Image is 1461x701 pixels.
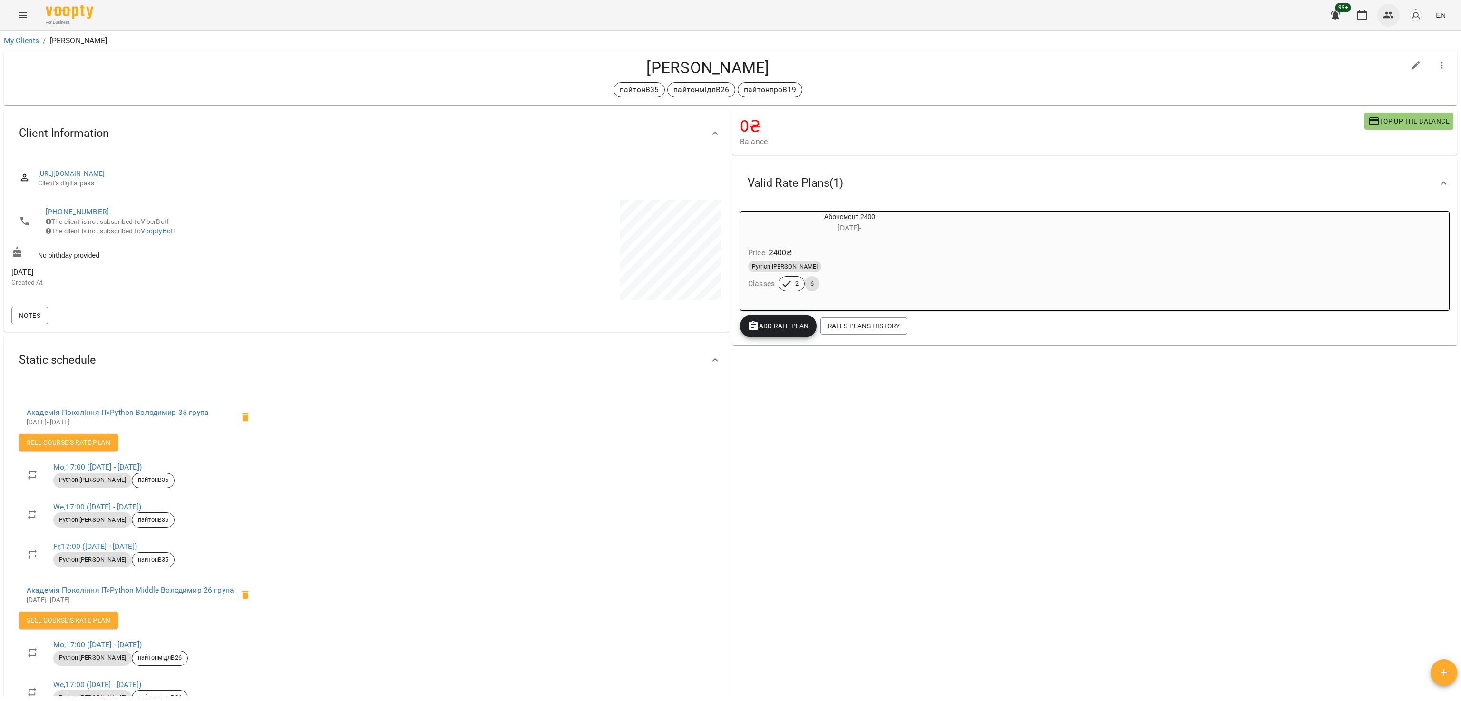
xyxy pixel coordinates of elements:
nav: breadcrumb [4,35,1457,47]
p: [DATE] - [DATE] [27,595,234,605]
a: [URL][DOMAIN_NAME] [38,170,105,177]
a: We,17:00 ([DATE] - [DATE]) [53,502,141,511]
span: For Business [46,19,93,26]
h4: [PERSON_NAME] [11,58,1404,77]
p: Created At [11,278,364,288]
span: пайтонВ35 [132,516,174,524]
div: Абонемент 2400 [740,212,959,235]
span: Python [PERSON_NAME] [53,653,132,662]
span: Rates Plans History [828,320,900,332]
div: пайтонВ35 [132,512,175,528]
span: 2 [789,279,804,288]
h6: Price [748,246,765,259]
button: EN [1432,6,1450,24]
button: Menu [11,4,34,27]
button: Add Rate plan [740,315,817,337]
a: Mo,17:00 ([DATE] - [DATE]) [53,640,142,649]
div: пайтонВ35 [614,82,665,97]
span: Notes [19,310,40,321]
a: Академія Покоління ІТ»Python Володимир 35 група [27,408,209,417]
span: Top up the balance [1368,115,1450,127]
span: пайтонВ35 [132,476,174,484]
div: пайтонмідлВ26 [667,82,735,97]
div: пайтонВ35 [132,552,175,567]
p: [DATE] - [DATE] [27,418,234,427]
img: avatar_s.png [1409,9,1422,22]
span: Add Rate plan [748,320,809,332]
a: VooptyBot [141,227,173,235]
span: EN [1436,10,1446,20]
span: Python [PERSON_NAME] [748,262,821,271]
button: Абонемент 2400[DATE]- Price2400₴Python [PERSON_NAME]Classes26 [740,212,959,303]
h6: Classes [748,277,775,290]
span: Python [PERSON_NAME] [53,516,132,524]
span: Client Information [19,126,109,141]
span: Python [PERSON_NAME] [53,556,132,564]
span: Static schedule [19,353,96,367]
p: пайтонпроВ19 [744,84,796,96]
li: / [43,35,46,47]
a: Академія Покоління ІТ»Python Middle Володимир 26 група [27,586,234,595]
a: Fr,17:00 ([DATE] - [DATE]) [53,542,137,551]
span: Delete the client from the group пайтонмідлВ26 of the course Python Middle Володимир 26 група? [234,584,257,606]
img: Voopty Logo [46,5,93,19]
span: [DATE] [11,267,364,278]
span: пайтонВ35 [132,556,174,564]
span: Client's digital pass [38,179,713,188]
span: Delete the client from the group пайтонВ35 of the course Python Володимир 35 група? [234,406,257,429]
div: No birthday provided [10,244,366,262]
span: Balance [740,136,1364,147]
span: Sell Course's Rate plan [27,437,110,448]
div: пайтонпроВ19 [738,82,802,97]
span: пайтонмідлВ26 [132,653,187,662]
span: Sell Course's Rate plan [27,615,110,626]
span: Python [PERSON_NAME] [53,476,132,484]
p: 2400 ₴ [769,247,792,259]
button: Rates Plans History [820,317,907,335]
span: [DATE] - [838,223,861,232]
div: пайтонВ35 [132,473,175,488]
button: Notes [11,307,48,324]
p: [PERSON_NAME] [50,35,107,47]
span: 99+ [1335,3,1351,12]
h4: 0 ₴ [740,116,1364,136]
a: [PHONE_NUMBER] [46,207,109,216]
button: Sell Course's Rate plan [19,612,118,629]
button: Sell Course's Rate plan [19,434,118,451]
button: Top up the balance [1364,113,1453,130]
div: Client Information [4,109,729,158]
p: пайтонмідлВ26 [673,84,729,96]
p: пайтонВ35 [620,84,659,96]
div: Valid Rate Plans(1) [732,159,1457,208]
div: пайтонмідлВ26 [132,651,188,666]
span: The client is not subscribed to ViberBot! [46,218,169,225]
a: Mo,17:00 ([DATE] - [DATE]) [53,462,142,471]
span: 6 [805,279,819,288]
a: We,17:00 ([DATE] - [DATE]) [53,680,141,689]
span: The client is not subscribed to ! [46,227,175,235]
div: Static schedule [4,336,729,384]
a: My Clients [4,36,39,45]
span: Valid Rate Plans ( 1 ) [748,176,843,191]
